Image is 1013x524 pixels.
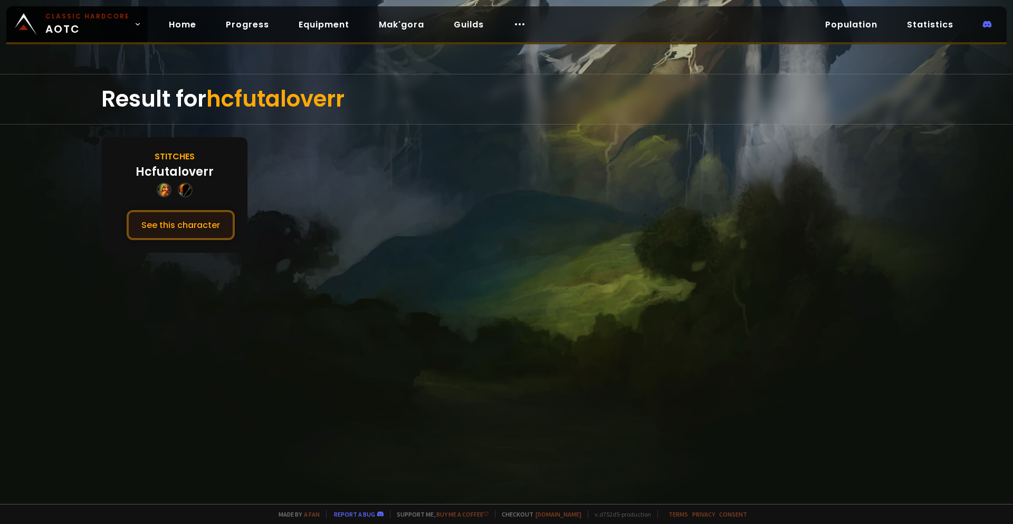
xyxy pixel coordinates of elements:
[160,14,205,35] a: Home
[304,510,320,518] a: a fan
[719,510,747,518] a: Consent
[6,6,148,42] a: Classic HardcoreAOTC
[668,510,688,518] a: Terms
[899,14,962,35] a: Statistics
[155,150,195,163] div: Stitches
[45,12,130,37] span: AOTC
[290,14,358,35] a: Equipment
[217,14,278,35] a: Progress
[101,74,912,124] div: Result for
[45,12,130,21] small: Classic Hardcore
[817,14,886,35] a: Population
[692,510,715,518] a: Privacy
[495,510,581,518] span: Checkout
[272,510,320,518] span: Made by
[390,510,489,518] span: Support me,
[136,163,214,180] div: Hcfutaloverr
[436,510,489,518] a: Buy me a coffee
[536,510,581,518] a: [DOMAIN_NAME]
[445,14,492,35] a: Guilds
[334,510,375,518] a: Report a bug
[588,510,651,518] span: v. d752d5 - production
[127,210,235,240] button: See this character
[370,14,433,35] a: Mak'gora
[206,83,345,115] span: hcfutaloverr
